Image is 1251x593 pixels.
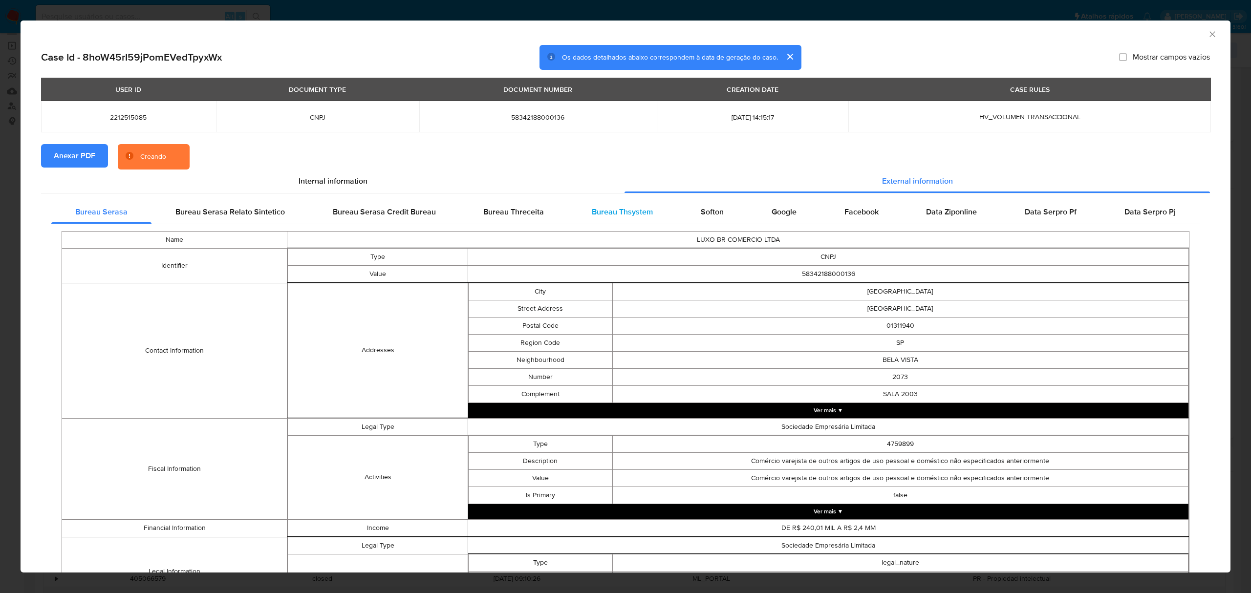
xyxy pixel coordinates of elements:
td: Value [469,571,613,588]
td: Value [288,265,468,282]
td: legal_nature [612,554,1188,571]
td: Comércio varejista de outros artigos de uso pessoal e doméstico não especificados anteriormente [612,469,1188,487]
span: 58342188000136 [431,113,645,122]
button: Fechar a janela [1208,29,1216,38]
div: DOCUMENT TYPE [283,81,352,98]
td: Financial Information [62,519,287,537]
td: Name [62,231,287,248]
td: Fiscal Information [62,418,287,519]
button: cerrar [778,45,801,68]
td: City [469,283,613,300]
div: Detailed external info [51,200,1200,224]
span: Bureau Threceita [483,206,544,217]
span: Mostrar campos vazios [1133,52,1210,62]
td: Is Primary [469,487,613,504]
span: HV_VOLUMEN TRANSACCIONAL [979,112,1080,122]
td: Value [469,469,613,487]
span: Os dados detalhados abaixo correspondem à data de geração do caso. [562,52,778,62]
span: Bureau Serasa Credit Bureau [333,206,436,217]
span: External information [882,175,953,187]
span: Data Serpro Pf [1025,206,1077,217]
span: Softon [701,206,724,217]
span: Bureau Serasa Relato Sintetico [175,206,285,217]
td: Type [469,435,613,452]
td: 2073 [612,368,1188,385]
span: Anexar PDF [54,145,95,167]
td: Complement [469,385,613,402]
td: Neighbourhood [469,351,613,368]
td: Identifier [62,248,287,283]
td: BELA VISTA [612,351,1188,368]
td: Legal Type [288,537,468,554]
h2: Case Id - 8hoW45rI59jPomEVedTpyxWx [41,51,222,64]
div: CASE RULES [1004,81,1056,98]
td: SALA 2003 [612,385,1188,402]
td: CNPJ [468,248,1189,265]
td: DE R$ 240,01 MIL A R$ 2,4 MM [468,519,1189,536]
td: Street Address [469,300,613,317]
td: Sociedade Empresária Limitada [468,537,1189,554]
span: 2212515085 [53,113,204,122]
span: CNPJ [228,113,408,122]
td: Number [469,368,613,385]
td: 01311940 [612,317,1188,334]
td: false [612,487,1188,504]
td: Sociedade Empresária Limitada [468,418,1189,435]
div: DOCUMENT NUMBER [497,81,578,98]
td: Addresses [288,283,468,418]
div: closure-recommendation-modal [21,21,1230,572]
span: Google [772,206,797,217]
td: [GEOGRAPHIC_DATA] [612,300,1188,317]
span: Internal information [299,175,367,187]
button: Expand array [468,504,1188,519]
input: Mostrar campos vazios [1119,53,1127,61]
td: [GEOGRAPHIC_DATA] [612,283,1188,300]
td: Comércio varejista de outros artigos de uso pessoal e doméstico não especificados anteriormente [612,452,1188,469]
td: Postal Code [469,317,613,334]
td: Region Code [469,334,613,351]
td: Income [288,519,468,536]
div: Detailed info [41,169,1210,193]
td: Description [469,452,613,469]
td: 58342188000136 [468,265,1189,282]
td: Activities [288,435,468,519]
span: Bureau Thsystem [592,206,653,217]
td: Legal Type [288,418,468,435]
td: Sociedade Empresária Limitada [612,571,1188,588]
td: LUXO BR COMERCIO LTDA [287,231,1189,248]
span: Facebook [844,206,879,217]
div: USER ID [109,81,147,98]
td: Contact Information [62,283,287,418]
td: 4759899 [612,435,1188,452]
span: Bureau Serasa [75,206,128,217]
span: Data Ziponline [926,206,977,217]
div: Creando [140,152,166,162]
td: Type [469,554,613,571]
span: Data Serpro Pj [1124,206,1176,217]
span: [DATE] 14:15:17 [669,113,837,122]
td: Type [288,248,468,265]
button: Expand array [468,403,1188,418]
button: Anexar PDF [41,144,108,168]
td: SP [612,334,1188,351]
div: CREATION DATE [721,81,784,98]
